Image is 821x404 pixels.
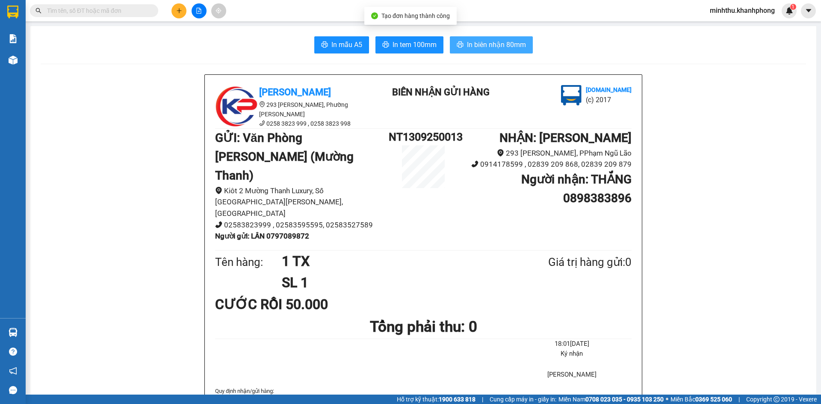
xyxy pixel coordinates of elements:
[196,8,202,14] span: file-add
[490,395,556,404] span: Cung cấp máy in - giấy in:
[47,6,148,15] input: Tìm tên, số ĐT hoặc mã đơn
[215,85,258,128] img: logo.jpg
[561,85,582,106] img: logo.jpg
[215,100,369,119] li: 293 [PERSON_NAME], Phường [PERSON_NAME]
[259,120,265,126] span: phone
[211,3,226,18] button: aim
[458,159,632,170] li: 0914178599 , 02839 209 868, 02839 209 879
[215,315,632,339] h1: Tổng phải thu: 0
[585,396,664,403] strong: 0708 023 035 - 0935 103 250
[9,367,17,375] span: notification
[805,7,812,15] span: caret-down
[392,87,490,97] b: BIÊN NHẬN GỬI HÀNG
[774,396,780,402] span: copyright
[215,232,309,240] b: Người gửi : LÂN 0797089872
[457,41,464,49] span: printer
[321,41,328,49] span: printer
[512,370,632,380] li: [PERSON_NAME]
[482,395,483,404] span: |
[9,56,18,65] img: warehouse-icon
[9,328,18,337] img: warehouse-icon
[176,8,182,14] span: plus
[314,36,369,53] button: printerIn mẫu A5
[512,349,632,359] li: Ký nhận
[801,3,816,18] button: caret-down
[450,36,533,53] button: printerIn biên nhận 80mm
[499,131,632,145] b: NHẬN : [PERSON_NAME]
[791,4,794,10] span: 1
[397,395,475,404] span: Hỗ trợ kỹ thuật:
[9,386,17,394] span: message
[9,34,18,43] img: solution-icon
[786,7,793,15] img: icon-new-feature
[738,395,740,404] span: |
[393,39,437,50] span: In tem 100mm
[670,395,732,404] span: Miền Bắc
[215,254,282,271] div: Tên hàng:
[259,87,331,97] b: [PERSON_NAME]
[375,36,443,53] button: printerIn tem 100mm
[215,294,352,315] div: CƯỚC RỒI 50.000
[216,8,221,14] span: aim
[790,4,796,10] sup: 1
[35,8,41,14] span: search
[282,251,507,272] h1: 1 TX
[215,131,354,183] b: GỬI : Văn Phòng [PERSON_NAME] (Mường Thanh)
[215,119,369,128] li: 0258 3823 999 , 0258 3823 998
[439,396,475,403] strong: 1900 633 818
[497,149,504,156] span: environment
[282,272,507,293] h1: SL 1
[512,339,632,349] li: 18:01[DATE]
[695,396,732,403] strong: 0369 525 060
[703,5,782,16] span: minhthu.khanhphong
[215,187,222,194] span: environment
[666,398,668,401] span: ⚪️
[381,12,450,19] span: Tạo đơn hàng thành công
[521,172,632,205] b: Người nhận : THẮNG 0898383896
[215,221,222,228] span: phone
[471,160,478,168] span: phone
[458,147,632,159] li: 293 [PERSON_NAME], PPhạm Ngũ Lão
[192,3,207,18] button: file-add
[7,6,18,18] img: logo-vxr
[586,94,632,105] li: (c) 2017
[259,101,265,107] span: environment
[215,219,389,231] li: 02583823999 , 02583595595, 02583527589
[467,39,526,50] span: In biên nhận 80mm
[558,395,664,404] span: Miền Nam
[371,12,378,19] span: check-circle
[331,39,362,50] span: In mẫu A5
[507,254,632,271] div: Giá trị hàng gửi: 0
[215,185,389,219] li: Kiôt 2 Mường Thanh Luxury, Số [GEOGRAPHIC_DATA][PERSON_NAME], [GEOGRAPHIC_DATA]
[9,348,17,356] span: question-circle
[171,3,186,18] button: plus
[389,129,458,145] h1: NT1309250013
[586,86,632,93] b: [DOMAIN_NAME]
[382,41,389,49] span: printer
